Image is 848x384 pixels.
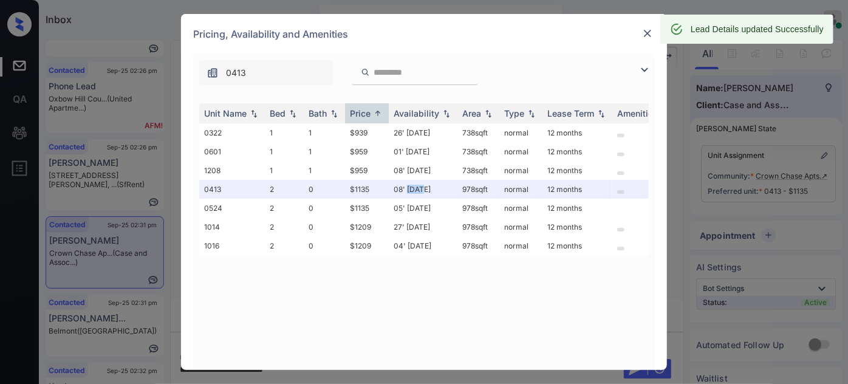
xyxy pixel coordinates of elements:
[691,18,824,40] div: Lead Details updated Successfully
[542,123,612,142] td: 12 months
[345,161,389,180] td: $959
[304,161,345,180] td: 1
[345,236,389,255] td: $1209
[457,236,499,255] td: 978 sqft
[440,109,453,118] img: sorting
[199,236,265,255] td: 1016
[199,199,265,218] td: 0524
[304,123,345,142] td: 1
[499,218,542,236] td: normal
[226,66,246,80] span: 0413
[499,142,542,161] td: normal
[499,236,542,255] td: normal
[199,218,265,236] td: 1014
[270,108,286,118] div: Bed
[287,109,299,118] img: sorting
[389,123,457,142] td: 26' [DATE]
[304,199,345,218] td: 0
[328,109,340,118] img: sorting
[542,236,612,255] td: 12 months
[457,142,499,161] td: 738 sqft
[542,218,612,236] td: 12 months
[499,199,542,218] td: normal
[304,180,345,199] td: 0
[265,161,304,180] td: 1
[265,199,304,218] td: 2
[345,180,389,199] td: $1135
[457,123,499,142] td: 738 sqft
[389,161,457,180] td: 08' [DATE]
[265,180,304,199] td: 2
[525,109,538,118] img: sorting
[345,123,389,142] td: $939
[207,67,219,79] img: icon-zuma
[394,108,439,118] div: Availability
[350,108,371,118] div: Price
[389,180,457,199] td: 08' [DATE]
[265,236,304,255] td: 2
[304,236,345,255] td: 0
[199,142,265,161] td: 0601
[499,161,542,180] td: normal
[199,180,265,199] td: 0413
[265,218,304,236] td: 2
[499,180,542,199] td: normal
[482,109,494,118] img: sorting
[542,142,612,161] td: 12 months
[457,218,499,236] td: 978 sqft
[199,123,265,142] td: 0322
[542,199,612,218] td: 12 months
[181,14,667,54] div: Pricing, Availability and Amenities
[595,109,607,118] img: sorting
[547,108,594,118] div: Lease Term
[637,63,652,77] img: icon-zuma
[265,142,304,161] td: 1
[304,218,345,236] td: 0
[389,218,457,236] td: 27' [DATE]
[309,108,327,118] div: Bath
[462,108,481,118] div: Area
[542,161,612,180] td: 12 months
[345,218,389,236] td: $1209
[542,180,612,199] td: 12 months
[204,108,247,118] div: Unit Name
[617,108,658,118] div: Amenities
[199,161,265,180] td: 1208
[389,142,457,161] td: 01' [DATE]
[641,27,654,39] img: close
[372,109,384,118] img: sorting
[457,180,499,199] td: 978 sqft
[504,108,524,118] div: Type
[265,123,304,142] td: 1
[499,123,542,142] td: normal
[361,67,370,78] img: icon-zuma
[304,142,345,161] td: 1
[457,199,499,218] td: 978 sqft
[345,142,389,161] td: $959
[345,199,389,218] td: $1135
[389,199,457,218] td: 05' [DATE]
[389,236,457,255] td: 04' [DATE]
[457,161,499,180] td: 738 sqft
[248,109,260,118] img: sorting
